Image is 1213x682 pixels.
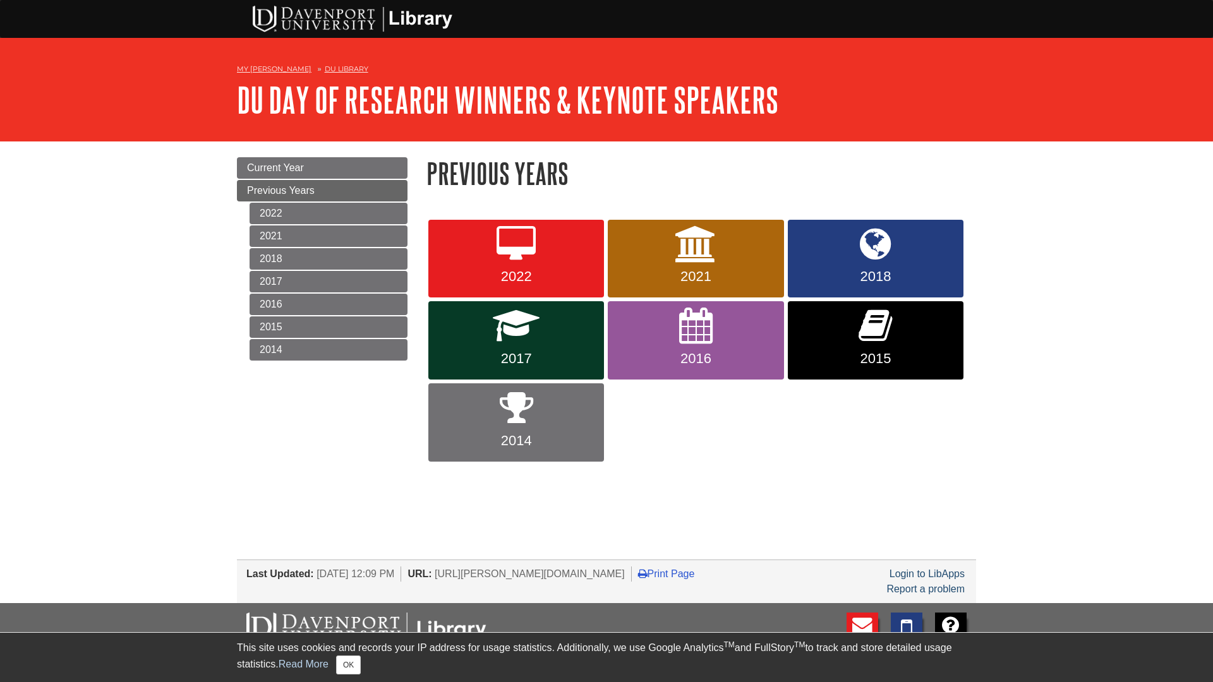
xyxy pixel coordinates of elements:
span: Current Year [247,162,304,173]
a: DU Library [325,64,368,73]
a: 2021 [608,220,783,298]
a: 2017 [428,301,604,380]
span: Last Updated: [246,568,314,579]
span: 2021 [617,268,774,285]
a: 2016 [608,301,783,380]
span: Previous Years [247,185,315,196]
img: DU Libraries [246,613,486,645]
a: 2017 [250,271,407,292]
button: Close [336,655,361,674]
i: Print Page [638,568,648,578]
a: 2016 [250,294,407,315]
a: DU Day of Research Winners & Keynote Speakers [237,80,778,119]
span: 2018 [797,268,954,285]
a: Login to LibApps [890,568,965,579]
span: [DATE] 12:09 PM [317,568,394,579]
a: 2022 [428,220,604,298]
a: FAQ [935,613,967,656]
h1: Previous Years [426,157,976,189]
div: Guide Page Menu [237,157,407,361]
span: 2015 [797,350,954,367]
span: 2016 [617,350,774,367]
a: Text [891,613,922,656]
a: 2014 [250,339,407,361]
a: Report a problem [886,583,965,594]
img: DU Library [231,3,471,33]
a: 2018 [250,248,407,270]
span: 2014 [438,433,594,449]
span: URL: [407,568,431,579]
sup: TM [723,640,734,649]
div: This site uses cookies and records your IP address for usage statistics. Additionally, we use Goo... [237,640,976,674]
a: Current Year [237,157,407,179]
a: Read More [279,659,329,669]
span: 2017 [438,350,594,367]
sup: TM [794,640,805,649]
a: 2015 [250,316,407,338]
span: 2022 [438,268,594,285]
a: 2022 [250,203,407,224]
a: 2021 [250,225,407,247]
span: [URL][PERSON_NAME][DOMAIN_NAME] [435,568,625,579]
nav: breadcrumb [237,61,976,81]
a: 2018 [788,220,963,298]
a: Print Page [638,568,695,579]
a: E-mail [847,613,878,656]
a: 2015 [788,301,963,380]
a: 2014 [428,383,604,462]
a: My [PERSON_NAME] [237,64,311,75]
a: Previous Years [237,180,407,201]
